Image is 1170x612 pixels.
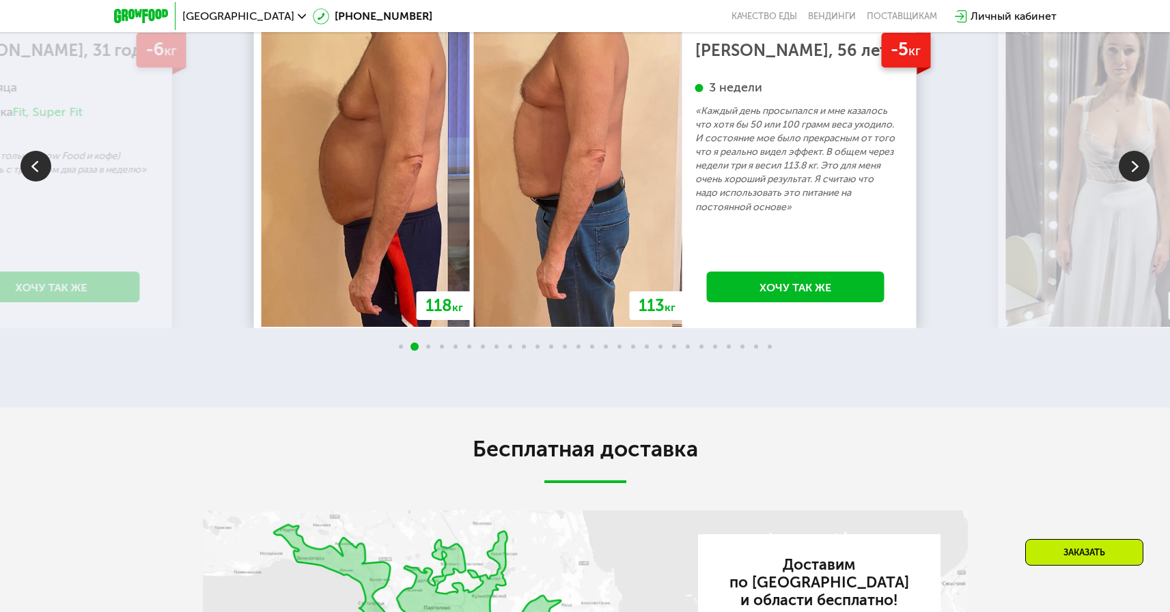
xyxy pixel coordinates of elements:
[665,301,675,314] span: кг
[695,104,896,214] p: «Каждый день просыпался и мне казалось что хотя бы 50 или 100 грамм веса уходило. И состояние мое...
[722,556,917,609] h3: Доставим по [GEOGRAPHIC_DATA] и области бесплатно!
[182,11,294,22] span: [GEOGRAPHIC_DATA]
[452,301,463,314] span: кг
[695,44,896,57] div: [PERSON_NAME], 56 лет
[732,11,797,22] a: Качество еды
[13,104,83,120] div: Fit, Super Fit
[908,43,921,59] span: кг
[20,151,51,181] img: Slide left
[203,435,968,463] h2: Бесплатная доставка
[867,11,937,22] div: поставщикам
[1025,539,1143,566] div: Заказать
[630,291,684,320] div: 113
[971,8,1057,25] div: Личный кабинет
[808,11,856,22] a: Вендинги
[136,33,186,68] div: -6
[707,272,885,302] a: Хочу так же
[417,291,472,320] div: 118
[313,8,432,25] a: [PHONE_NUMBER]
[164,43,176,59] span: кг
[881,33,930,68] div: -5
[695,80,896,96] div: 3 недели
[1119,151,1150,181] img: Slide right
